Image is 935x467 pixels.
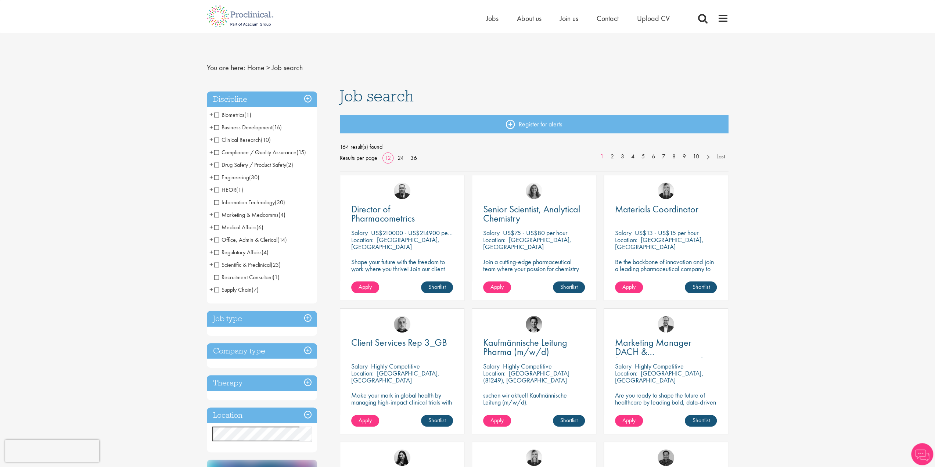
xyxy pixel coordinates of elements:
span: Regulatory Affairs [214,248,262,256]
span: Salary [483,229,500,237]
span: Join us [560,14,578,23]
span: + [209,109,213,120]
a: Materials Coordinator [615,205,717,214]
span: Information Technology [214,198,285,206]
a: Senior Scientist, Analytical Chemistry [483,205,585,223]
a: Jobs [486,14,499,23]
span: Director of Pharmacometrics [351,203,415,224]
span: (4) [278,211,285,219]
a: 3 [617,152,628,161]
span: (2) [286,161,293,169]
span: + [209,159,213,170]
a: Client Services Rep 3_GB [351,338,453,347]
span: + [209,209,213,220]
a: Apply [483,281,511,293]
a: 24 [395,154,406,162]
span: Scientific & Preclinical [214,261,281,269]
a: 1 [597,152,607,161]
span: Scientific & Preclinical [214,261,271,269]
a: Marketing Manager DACH & [GEOGRAPHIC_DATA] [615,338,717,356]
span: Clinical Research [214,136,261,144]
span: Location: [483,236,506,244]
span: Location: [615,236,637,244]
span: (30) [275,198,285,206]
a: Apply [483,415,511,427]
span: (10) [261,136,271,144]
span: (15) [296,148,306,156]
span: Location: [483,369,506,377]
p: US$13 - US$15 per hour [635,229,698,237]
p: [GEOGRAPHIC_DATA], [GEOGRAPHIC_DATA] [615,369,703,384]
a: Director of Pharmacometrics [351,205,453,223]
iframe: reCAPTCHA [5,440,99,462]
span: + [209,184,213,195]
span: (23) [271,261,281,269]
span: Office, Admin & Clerical [214,236,287,244]
a: Upload CV [637,14,670,23]
a: Contact [597,14,619,23]
img: Janelle Jones [526,449,542,466]
span: Clinical Research [214,136,271,144]
h3: Company type [207,343,317,359]
img: Max Slevogt [526,316,542,333]
a: Aitor Melia [658,316,674,333]
a: Shortlist [553,281,585,293]
h3: Job type [207,311,317,327]
p: Highly Competitive [635,362,684,370]
h3: Discipline [207,91,317,107]
span: (30) [249,173,259,181]
p: [GEOGRAPHIC_DATA], [GEOGRAPHIC_DATA] [351,369,439,384]
span: + [209,222,213,233]
span: Location: [351,236,374,244]
img: Chatbot [911,443,933,465]
h3: Location [207,407,317,423]
span: Job search [272,63,303,72]
a: 12 [382,154,393,162]
span: Supply Chain [214,286,259,294]
span: Salary [351,362,368,370]
p: Are you ready to shape the future of healthcare by leading bold, data-driven marketing strategies... [615,392,717,420]
span: Drug Safety / Product Safety [214,161,286,169]
span: Salary [615,229,632,237]
span: Compliance / Quality Assurance [214,148,306,156]
span: Apply [490,416,504,424]
span: Job search [340,86,414,106]
span: Office, Admin & Clerical [214,236,277,244]
a: 6 [648,152,659,161]
span: Apply [622,283,636,291]
span: + [209,284,213,295]
img: Jakub Hanas [394,183,410,199]
span: (1) [236,186,243,194]
span: (1) [273,273,280,281]
span: + [209,247,213,258]
span: Marketing & Medcomms [214,211,278,219]
span: Compliance / Quality Assurance [214,148,296,156]
img: Janelle Jones [658,183,674,199]
span: + [209,122,213,133]
span: Supply Chain [214,286,252,294]
a: Apply [615,281,643,293]
span: Marketing & Medcomms [214,211,285,219]
a: Last [713,152,729,161]
span: You are here: [207,63,245,72]
a: Shortlist [553,415,585,427]
p: [GEOGRAPHIC_DATA] (81249), [GEOGRAPHIC_DATA] [483,369,569,384]
img: Harry Budge [394,316,410,333]
p: suchen wir aktuell Kaufmännische Leitung (m/w/d). [483,392,585,406]
span: Engineering [214,173,249,181]
a: Shortlist [685,281,717,293]
span: Medical Affairs [214,223,263,231]
span: Marketing Manager DACH & [GEOGRAPHIC_DATA] [615,336,704,367]
a: Apply [351,281,379,293]
a: Apply [615,415,643,427]
p: Shape your future with the freedom to work where you thrive! Join our client with this Director p... [351,258,453,286]
a: About us [517,14,542,23]
span: (14) [277,236,287,244]
p: US$210000 - US$214900 per annum [371,229,468,237]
